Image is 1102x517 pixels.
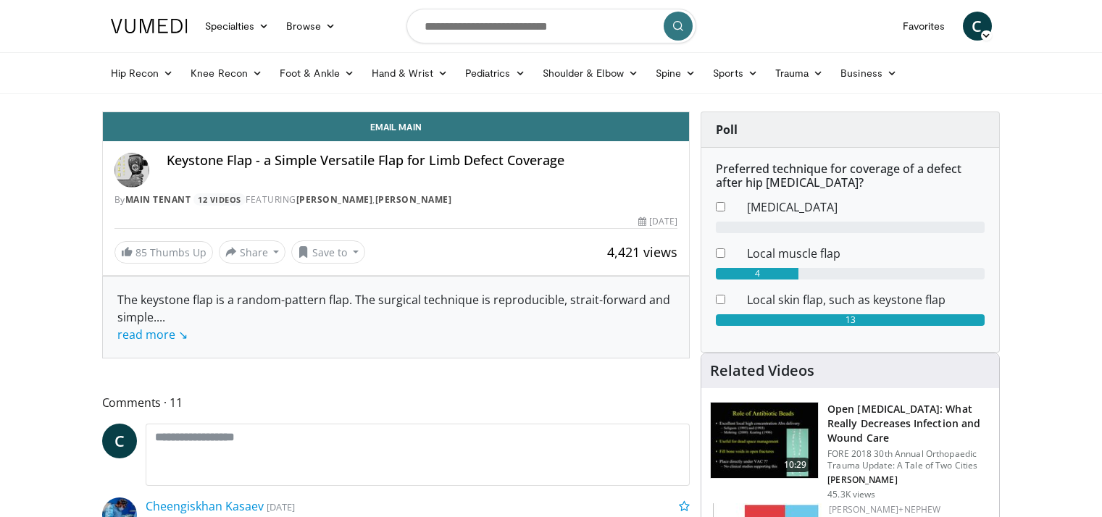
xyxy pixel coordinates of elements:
[111,19,188,33] img: VuMedi Logo
[716,122,738,138] strong: Poll
[534,59,647,88] a: Shoulder & Elbow
[736,245,995,262] dd: Local muscle flap
[114,241,213,264] a: 85 Thumbs Up
[363,59,456,88] a: Hand & Wrist
[827,489,875,500] p: 45.3K views
[827,448,990,471] p: FORE 2018 30th Annual Orthopaedic Trauma Update: A Tale of Two Cities
[716,268,798,279] div: 4
[704,59,767,88] a: Sports
[125,193,191,206] a: Main Tenant
[710,402,990,500] a: 10:29 Open [MEDICAL_DATA]: What Really Decreases Infection and Wound Care FORE 2018 30th Annual O...
[117,291,675,343] div: The keystone flap is a random-pattern flap. The surgical technique is reproducible, strait-forwar...
[716,314,985,326] div: 13
[736,291,995,308] dd: Local skin flap, such as keystone flap
[277,12,344,41] a: Browse
[102,59,183,88] a: Hip Recon
[647,59,704,88] a: Spine
[193,193,246,206] a: 12 Videos
[219,240,286,264] button: Share
[296,193,373,206] a: [PERSON_NAME]
[267,500,295,513] small: [DATE]
[406,9,696,43] input: Search topics, interventions
[103,112,690,141] a: Email Main
[291,240,365,264] button: Save to
[832,59,906,88] a: Business
[638,215,677,228] div: [DATE]
[135,245,147,259] span: 85
[196,12,278,41] a: Specialties
[827,474,990,486] p: [PERSON_NAME]
[102,393,690,412] span: Comments 11
[829,503,940,516] a: [PERSON_NAME]+Nephew
[271,59,363,88] a: Foot & Ankle
[607,243,677,261] span: 4,421 views
[894,12,954,41] a: Favorites
[778,458,813,472] span: 10:29
[710,362,814,379] h4: Related Videos
[167,153,678,169] h4: Keystone Flap - a Simple Versatile Flap for Limb Defect Coverage
[827,402,990,445] h3: Open [MEDICAL_DATA]: What Really Decreases Infection and Wound Care
[114,153,149,188] img: Avatar
[767,59,832,88] a: Trauma
[456,59,534,88] a: Pediatrics
[375,193,452,206] a: [PERSON_NAME]
[716,162,985,190] h6: Preferred technique for coverage of a defect after hip [MEDICAL_DATA]?
[114,193,678,206] div: By FEATURING ,
[711,403,818,478] img: ded7be61-cdd8-40fc-98a3-de551fea390e.150x105_q85_crop-smart_upscale.jpg
[146,498,264,514] a: Cheengiskhan Kasaev
[117,327,188,342] a: read more ↘
[102,424,137,458] a: C
[182,59,271,88] a: Knee Recon
[736,198,995,216] dd: [MEDICAL_DATA]
[963,12,992,41] a: C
